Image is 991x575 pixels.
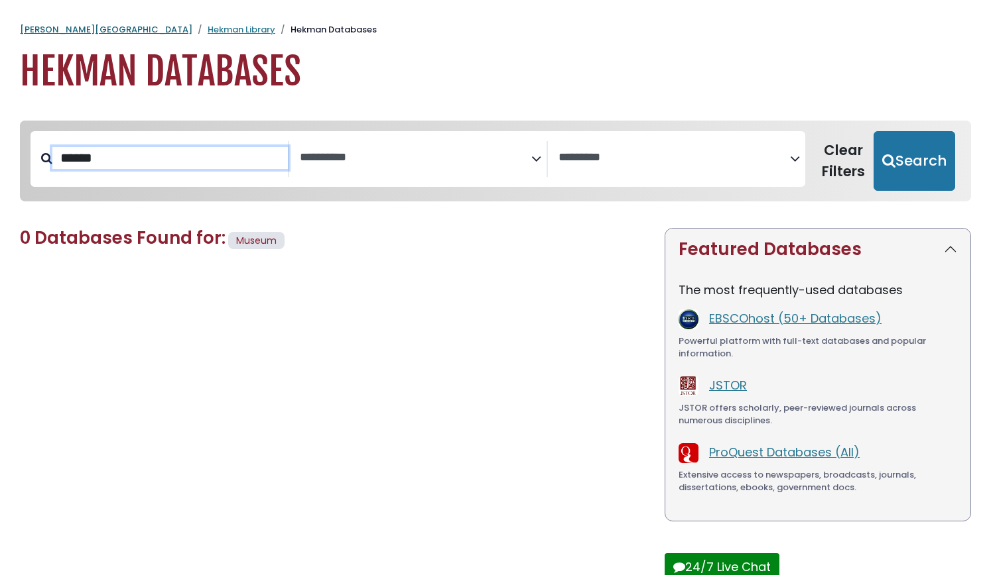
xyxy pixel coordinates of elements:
[208,23,275,36] a: Hekman Library
[52,147,288,169] input: Search database by title or keyword
[709,377,747,393] a: JSTOR
[20,50,971,94] h1: Hekman Databases
[813,131,874,191] button: Clear Filters
[20,23,192,36] a: [PERSON_NAME][GEOGRAPHIC_DATA]
[709,444,860,460] a: ProQuest Databases (All)
[709,310,882,327] a: EBSCOhost (50+ Databases)
[275,23,377,36] li: Hekman Databases
[20,23,971,36] nav: breadcrumb
[20,226,226,250] span: 0 Databases Found for:
[679,335,957,360] div: Powerful platform with full-text databases and popular information.
[236,234,277,247] span: Museum
[20,121,971,201] nav: Search filters
[665,229,970,270] button: Featured Databases
[300,151,531,165] textarea: Search
[679,468,957,494] div: Extensive access to newspapers, broadcasts, journals, dissertations, ebooks, government docs.
[679,401,957,427] div: JSTOR offers scholarly, peer-reviewed journals across numerous disciplines.
[679,281,957,299] p: The most frequently-used databases
[559,151,790,165] textarea: Search
[874,131,955,191] button: Submit for Search Results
